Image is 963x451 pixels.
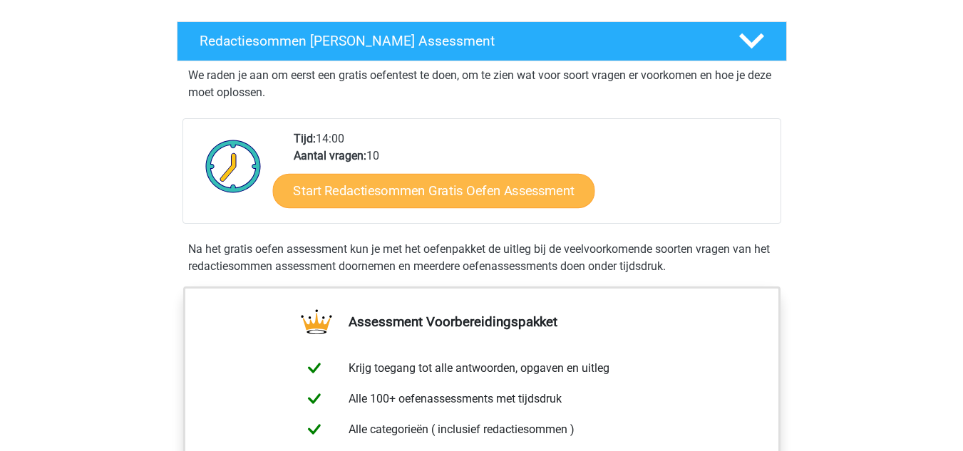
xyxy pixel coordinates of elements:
[294,132,316,145] b: Tijd:
[197,130,269,202] img: Klok
[294,149,366,162] b: Aantal vragen:
[200,33,716,49] h4: Redactiesommen [PERSON_NAME] Assessment
[283,130,780,223] div: 14:00 10
[188,67,776,101] p: We raden je aan om eerst een gratis oefentest te doen, om te zien wat voor soort vragen er voorko...
[171,21,793,61] a: Redactiesommen [PERSON_NAME] Assessment
[182,241,781,275] div: Na het gratis oefen assessment kun je met het oefenpakket de uitleg bij de veelvoorkomende soorte...
[272,173,594,207] a: Start Redactiesommen Gratis Oefen Assessment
